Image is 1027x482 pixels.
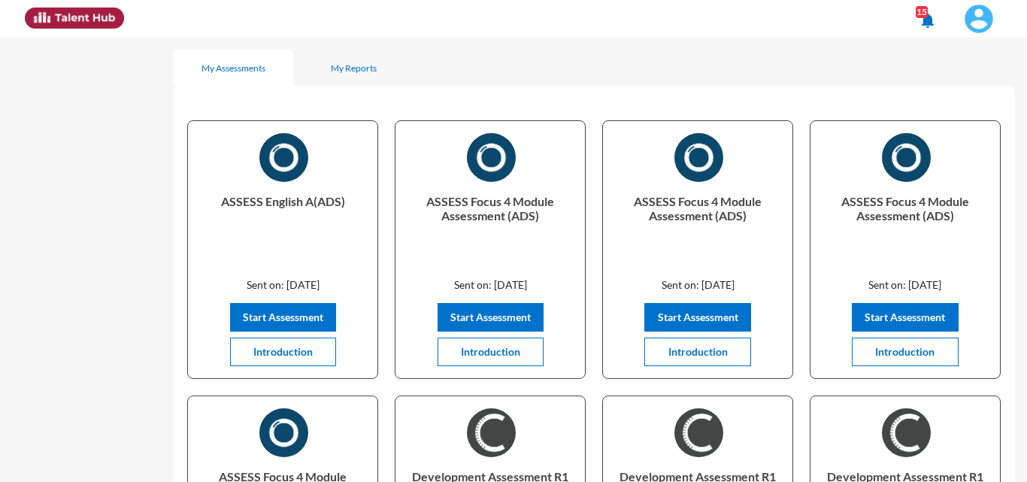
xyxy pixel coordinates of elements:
button: Start Assessment [230,303,336,332]
span: Introduction [461,345,520,358]
img: b25e5850-a909-11ec-bfa0-69f8d1d8e64b_Development%20Assessment%20R1%20(ADS) [467,408,516,457]
span: Introduction [875,345,935,358]
p: ASSESS English A(ADS) [200,194,365,254]
button: Introduction [852,338,958,366]
span: Introduction [253,345,313,358]
mat-icon: notifications [919,11,937,29]
button: Start Assessment [852,303,958,332]
a: Start Assessment [438,311,544,323]
p: ASSESS Focus 4 Module Assessment (ADS) [407,194,573,254]
p: Sent on: [DATE] [615,278,780,291]
p: ASSESS Focus 4 Module Assessment (ADS) [823,194,988,254]
span: Start Assessment [450,311,531,323]
img: 06f0bd30-7e95-11ec-96db-59b1ac22b707_FOCUS%204%20Module%20Assessment%20(ADS) [882,133,931,182]
p: Sent on: [DATE] [823,278,988,291]
img: 06f0bd30-7e95-11ec-96db-59b1ac22b707_FOCUS%204%20Module%20Assessment%20(ADS) [259,408,308,457]
div: 15 [916,6,928,18]
a: Start Assessment [852,311,958,323]
span: Start Assessment [243,311,323,323]
a: Start Assessment [644,311,750,323]
button: Start Assessment [438,303,544,332]
div: My Reports [331,62,377,74]
span: Start Assessment [658,311,738,323]
button: Introduction [644,338,750,366]
p: Sent on: [DATE] [200,278,365,291]
button: Introduction [438,338,544,366]
span: Introduction [668,345,728,358]
img: b25e5850-a909-11ec-bfa0-69f8d1d8e64b_Development%20Assessment%20R1%20(ADS) [674,408,723,457]
span: Start Assessment [865,311,945,323]
a: Start Assessment [230,311,336,323]
img: b25e5850-a909-11ec-bfa0-69f8d1d8e64b_Development%20Assessment%20R1%20(ADS) [882,408,931,457]
img: 06f0bd30-7e95-11ec-96db-59b1ac22b707_FOCUS%204%20Module%20Assessment%20(ADS) [674,133,723,182]
img: 06f0bd30-7e95-11ec-96db-59b1ac22b707_FOCUS%204%20Module%20Assessment%20(ADS) [467,133,516,182]
button: Introduction [230,338,336,366]
div: My Assessments [201,62,265,74]
p: ASSESS Focus 4 Module Assessment (ADS) [615,194,780,254]
p: Sent on: [DATE] [407,278,573,291]
img: 5a6a2e50-cfae-11ec-b3b4-e16741eccead_ASSESS%20English%20Advanced%20(ADS) [259,133,308,182]
button: Start Assessment [644,303,750,332]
